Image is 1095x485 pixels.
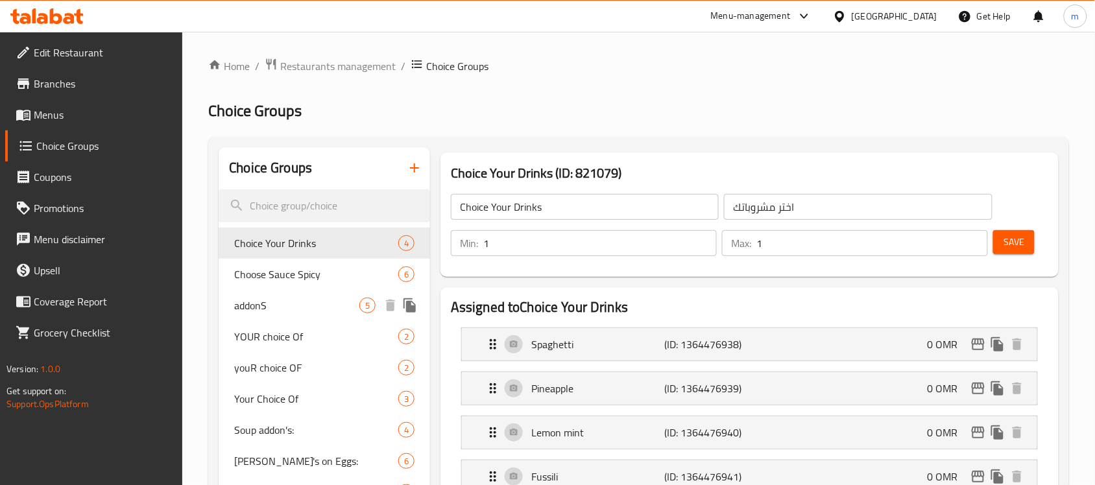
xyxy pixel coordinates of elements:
span: 5 [360,300,375,312]
span: Menu disclaimer [34,231,173,247]
div: Expand [462,416,1037,449]
div: Choose Sauce Spicy6 [219,259,430,290]
a: Branches [5,68,183,99]
a: Promotions [5,193,183,224]
p: Fussili [531,469,664,484]
span: 6 [399,268,414,281]
span: Menus [34,107,173,123]
button: delete [1007,423,1027,442]
span: Your Choice Of [234,391,398,407]
a: Choice Groups [5,130,183,161]
span: Choice Groups [36,138,173,154]
a: Home [208,58,250,74]
a: Coverage Report [5,286,183,317]
span: Choice Groups [426,58,488,74]
a: Edit Restaurant [5,37,183,68]
div: Choice Your Drinks4 [219,228,430,259]
div: Choices [398,360,415,375]
div: Choices [398,422,415,438]
span: Grocery Checklist [34,325,173,340]
div: Choices [398,453,415,469]
button: delete [1007,379,1027,398]
li: / [401,58,405,74]
span: Branches [34,76,173,91]
span: Choice Groups [208,96,302,125]
button: delete [1007,335,1027,354]
div: Choices [398,391,415,407]
span: 3 [399,393,414,405]
span: 2 [399,331,414,343]
span: m [1072,9,1079,23]
h3: Choice Your Drinks (ID: 821079) [451,163,1048,183]
a: Upsell [5,255,183,286]
div: Soup addon's:4 [219,414,430,445]
p: (ID: 1364476939) [664,381,753,396]
p: (ID: 1364476938) [664,337,753,352]
button: duplicate [988,423,1007,442]
p: 0 OMR [928,469,969,484]
li: Expand [451,322,1048,366]
span: 2 [399,362,414,374]
span: Restaurants management [280,58,396,74]
span: Soup addon's: [234,422,398,438]
a: Menu disclaimer [5,224,183,255]
a: Support.OpsPlatform [6,396,89,412]
div: [PERSON_NAME]'s on Eggs:6 [219,445,430,477]
p: 0 OMR [928,425,969,440]
span: YOUR choice Of [234,329,398,344]
h2: Choice Groups [229,158,312,178]
div: YOUR choice Of2 [219,321,430,352]
p: 0 OMR [928,381,969,396]
p: Max: [731,235,751,251]
div: Choices [398,235,415,251]
span: Choose Sauce Spicy [234,266,398,282]
button: edit [969,335,988,354]
a: Restaurants management [265,58,396,75]
button: delete [381,296,400,315]
span: Save [1004,234,1024,250]
button: duplicate [988,379,1007,398]
button: edit [969,423,988,442]
p: Spaghetti [531,337,664,352]
button: edit [969,379,988,398]
span: Edit Restaurant [34,45,173,60]
span: Get support on: [6,383,66,399]
span: youR choice OF [234,360,398,375]
div: Expand [462,372,1037,405]
span: 4 [399,237,414,250]
div: Menu-management [711,8,791,24]
div: Your Choice Of3 [219,383,430,414]
h2: Assigned to Choice Your Drinks [451,298,1048,317]
span: 4 [399,424,414,436]
span: Coverage Report [34,294,173,309]
p: Min: [460,235,478,251]
span: Version: [6,361,38,377]
nav: breadcrumb [208,58,1069,75]
span: Upsell [34,263,173,278]
li: / [255,58,259,74]
a: Coupons [5,161,183,193]
p: (ID: 1364476941) [664,469,753,484]
span: Choice Your Drinks [234,235,398,251]
span: Promotions [34,200,173,216]
p: Pineapple [531,381,664,396]
li: Expand [451,366,1048,410]
span: [PERSON_NAME]'s on Eggs: [234,453,398,469]
div: [GEOGRAPHIC_DATA] [852,9,937,23]
p: 0 OMR [928,337,969,352]
span: 6 [399,455,414,467]
input: search [219,189,430,222]
a: Menus [5,99,183,130]
div: youR choice OF2 [219,352,430,383]
div: Expand [462,328,1037,361]
button: duplicate [400,296,420,315]
p: Lemon mint [531,425,664,440]
span: Coupons [34,169,173,185]
div: Choices [398,266,415,282]
span: 1.0.0 [40,361,60,377]
p: (ID: 1364476940) [664,425,753,440]
div: Choices [398,329,415,344]
button: duplicate [988,335,1007,354]
a: Grocery Checklist [5,317,183,348]
div: addonS5deleteduplicate [219,290,430,321]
